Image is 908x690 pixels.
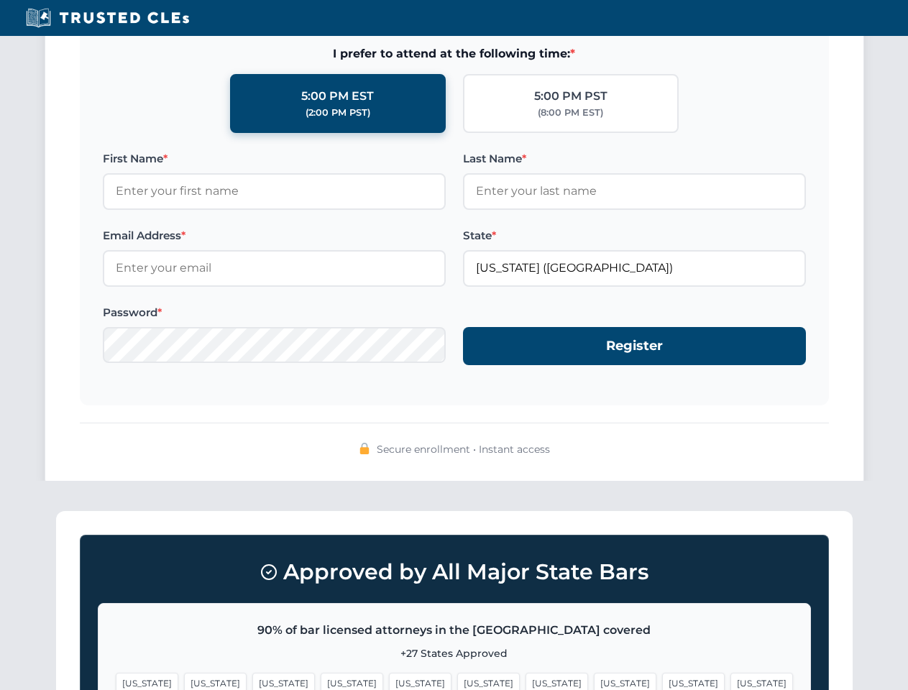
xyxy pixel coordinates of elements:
[103,45,806,63] span: I prefer to attend at the following time:
[22,7,193,29] img: Trusted CLEs
[463,250,806,286] input: Florida (FL)
[377,441,550,457] span: Secure enrollment • Instant access
[98,553,811,592] h3: Approved by All Major State Bars
[103,173,446,209] input: Enter your first name
[103,250,446,286] input: Enter your email
[116,645,793,661] p: +27 States Approved
[463,327,806,365] button: Register
[538,106,603,120] div: (8:00 PM EST)
[359,443,370,454] img: 🔒
[534,87,607,106] div: 5:00 PM PST
[301,87,374,106] div: 5:00 PM EST
[103,150,446,167] label: First Name
[463,173,806,209] input: Enter your last name
[103,304,446,321] label: Password
[103,227,446,244] label: Email Address
[463,150,806,167] label: Last Name
[116,621,793,640] p: 90% of bar licensed attorneys in the [GEOGRAPHIC_DATA] covered
[306,106,370,120] div: (2:00 PM PST)
[463,227,806,244] label: State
